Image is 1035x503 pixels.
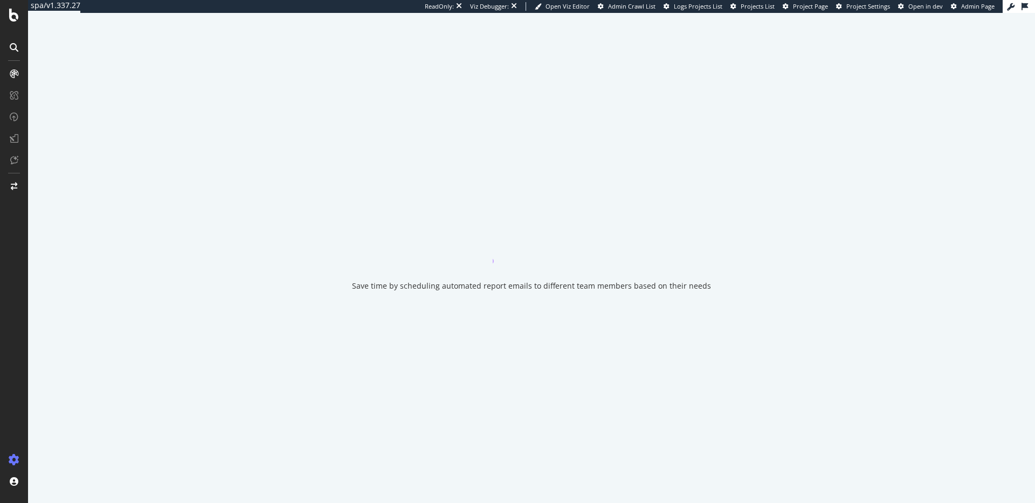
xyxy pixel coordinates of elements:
a: Project Settings [836,2,890,11]
a: Projects List [730,2,775,11]
div: ReadOnly: [425,2,454,11]
a: Open in dev [898,2,943,11]
a: Admin Crawl List [598,2,655,11]
span: Open Viz Editor [546,2,590,10]
div: Viz Debugger: [470,2,509,11]
a: Open Viz Editor [535,2,590,11]
span: Open in dev [908,2,943,10]
span: Admin Page [961,2,995,10]
div: animation [493,225,570,263]
a: Logs Projects List [664,2,722,11]
span: Project Settings [846,2,890,10]
span: Project Page [793,2,828,10]
a: Project Page [783,2,828,11]
span: Projects List [741,2,775,10]
span: Admin Crawl List [608,2,655,10]
span: Logs Projects List [674,2,722,10]
a: Admin Page [951,2,995,11]
div: Save time by scheduling automated report emails to different team members based on their needs [352,281,711,291]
